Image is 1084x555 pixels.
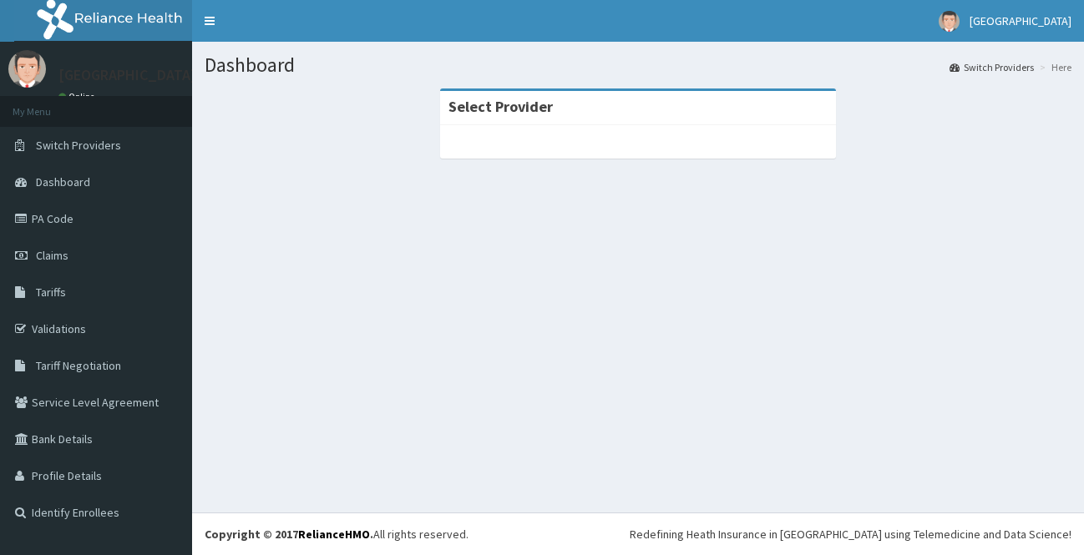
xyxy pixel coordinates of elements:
span: Dashboard [36,174,90,189]
a: RelianceHMO [298,527,370,542]
div: Redefining Heath Insurance in [GEOGRAPHIC_DATA] using Telemedicine and Data Science! [630,526,1071,542]
a: Online [58,91,99,103]
span: Tariffs [36,285,66,300]
img: User Image [8,50,46,88]
span: Claims [36,248,68,263]
span: Switch Providers [36,138,121,153]
strong: Copyright © 2017 . [205,527,373,542]
img: User Image [939,11,960,32]
span: [GEOGRAPHIC_DATA] [970,13,1071,28]
li: Here [1036,60,1071,74]
strong: Select Provider [448,97,553,116]
span: Tariff Negotiation [36,358,121,373]
footer: All rights reserved. [192,512,1084,555]
p: [GEOGRAPHIC_DATA] [58,68,196,83]
h1: Dashboard [205,54,1071,76]
a: Switch Providers [950,60,1034,74]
